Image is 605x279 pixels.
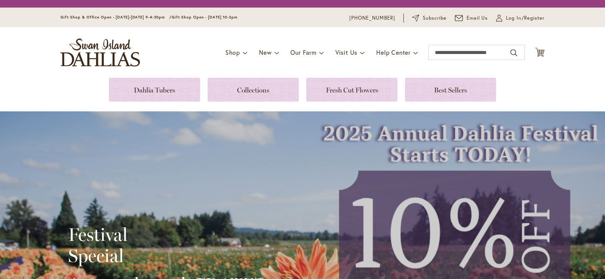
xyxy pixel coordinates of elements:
[60,39,140,66] a: store logo
[412,14,447,22] a: Subscribe
[60,15,172,20] span: Gift Shop & Office Open - [DATE]-[DATE] 9-4:30pm /
[225,48,240,56] span: Shop
[259,48,271,56] span: New
[455,14,488,22] a: Email Us
[290,48,316,56] span: Our Farm
[335,48,357,56] span: Visit Us
[376,48,411,56] span: Help Center
[496,14,544,22] a: Log In/Register
[68,224,264,266] h2: Festival Special
[506,14,544,22] span: Log In/Register
[172,15,237,20] span: Gift Shop Open - [DATE] 10-3pm
[467,14,488,22] span: Email Us
[510,47,517,59] button: Search
[349,14,395,22] a: [PHONE_NUMBER]
[423,14,447,22] span: Subscribe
